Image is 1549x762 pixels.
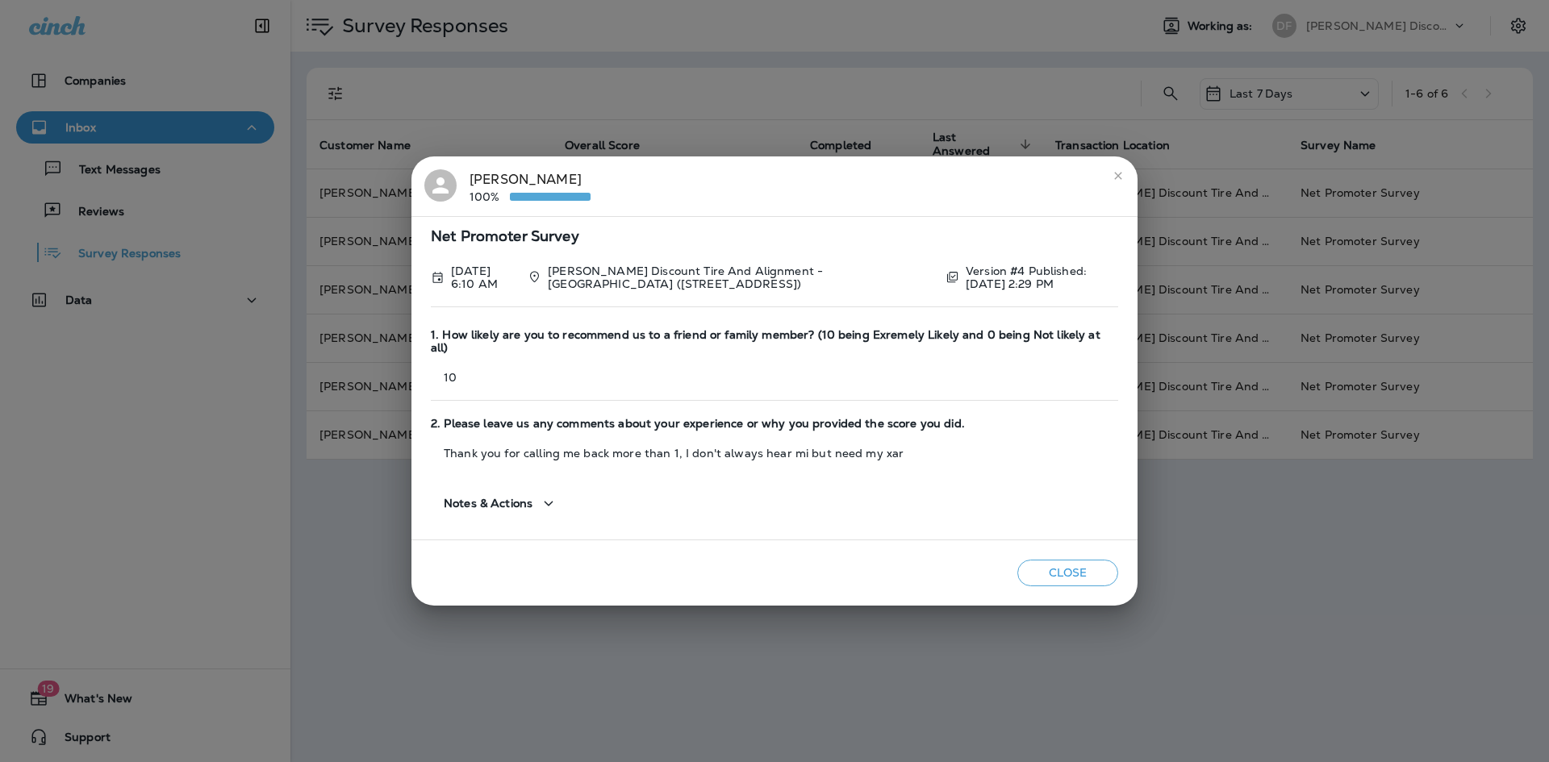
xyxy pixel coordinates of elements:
[1105,163,1131,189] button: close
[966,264,1118,290] p: Version #4 Published: [DATE] 2:29 PM
[431,328,1118,356] span: 1. How likely are you to recommend us to a friend or family member? (10 being Exremely Likely and...
[431,481,571,527] button: Notes & Actions
[1017,560,1118,586] button: Close
[444,497,532,510] span: Notes & Actions
[451,264,515,290] p: Sep 8, 2025 6:10 AM
[431,417,1118,431] span: 2. Please leave us any comments about your experience or why you provided the score you did.
[548,264,933,290] p: [PERSON_NAME] Discount Tire And Alignment - [GEOGRAPHIC_DATA] ([STREET_ADDRESS])
[470,190,510,203] p: 100%
[431,371,1118,384] p: 10
[431,447,1118,460] p: Thank you for calling me back more than 1, I don't always hear mi but need my xar
[431,230,1118,244] span: Net Promoter Survey
[470,169,591,203] div: [PERSON_NAME]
